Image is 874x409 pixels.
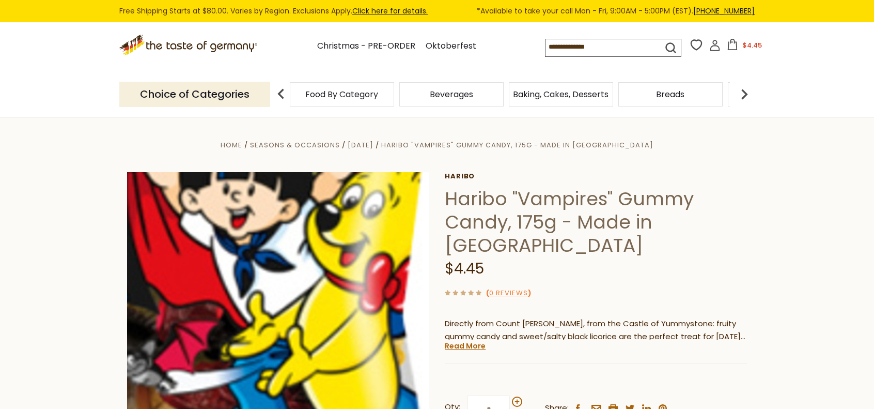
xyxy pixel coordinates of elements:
a: Click here for details. [352,6,428,16]
a: [DATE] [348,140,373,150]
a: Haribo [445,172,747,180]
h1: Haribo "Vampires" Gummy Candy, 175g - Made in [GEOGRAPHIC_DATA] [445,187,747,257]
p: Directly from Count [PERSON_NAME], from the Castle of Yummystone: fruity gummy candy and sweet/sa... [445,317,747,343]
a: Oktoberfest [426,39,476,53]
div: Free Shipping Starts at $80.00. Varies by Region. Exclusions Apply. [119,5,755,17]
a: 0 Reviews [489,288,528,299]
a: Beverages [430,90,473,98]
img: next arrow [734,84,755,104]
button: $4.45 [723,39,767,54]
span: $4.45 [742,40,762,50]
a: Baking, Cakes, Desserts [513,90,608,98]
a: Christmas - PRE-ORDER [317,39,415,53]
span: *Available to take your call Mon - Fri, 9:00AM - 5:00PM (EST). [477,5,755,17]
span: ( ) [486,288,531,298]
a: Seasons & Occasions [250,140,340,150]
a: Haribo "Vampires" Gummy Candy, 175g - Made in [GEOGRAPHIC_DATA] [381,140,653,150]
a: Food By Category [305,90,378,98]
img: previous arrow [271,84,291,104]
a: Read More [445,341,486,351]
span: $4.45 [445,259,484,279]
a: Home [221,140,242,150]
p: Choice of Categories [119,82,270,107]
a: Breads [656,90,684,98]
a: [PHONE_NUMBER] [693,6,755,16]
